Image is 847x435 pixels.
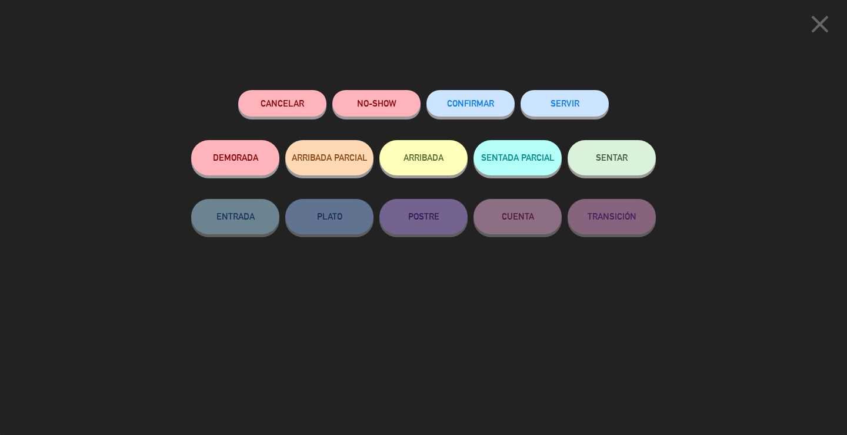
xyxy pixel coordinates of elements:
i: close [805,9,835,39]
button: SENTAR [568,140,656,175]
span: SENTAR [596,152,628,162]
button: close [802,9,838,44]
button: TRANSICIÓN [568,199,656,234]
button: SERVIR [521,90,609,117]
span: CONFIRMAR [447,98,494,108]
button: SENTADA PARCIAL [473,140,562,175]
button: ENTRADA [191,199,279,234]
button: ARRIBADA PARCIAL [285,140,374,175]
button: Cancelar [238,90,326,117]
button: CONFIRMAR [426,90,515,117]
button: CUENTA [473,199,562,234]
button: ARRIBADA [379,140,468,175]
button: DEMORADA [191,140,279,175]
button: NO-SHOW [332,90,421,117]
button: PLATO [285,199,374,234]
span: ARRIBADA PARCIAL [292,152,368,162]
button: POSTRE [379,199,468,234]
